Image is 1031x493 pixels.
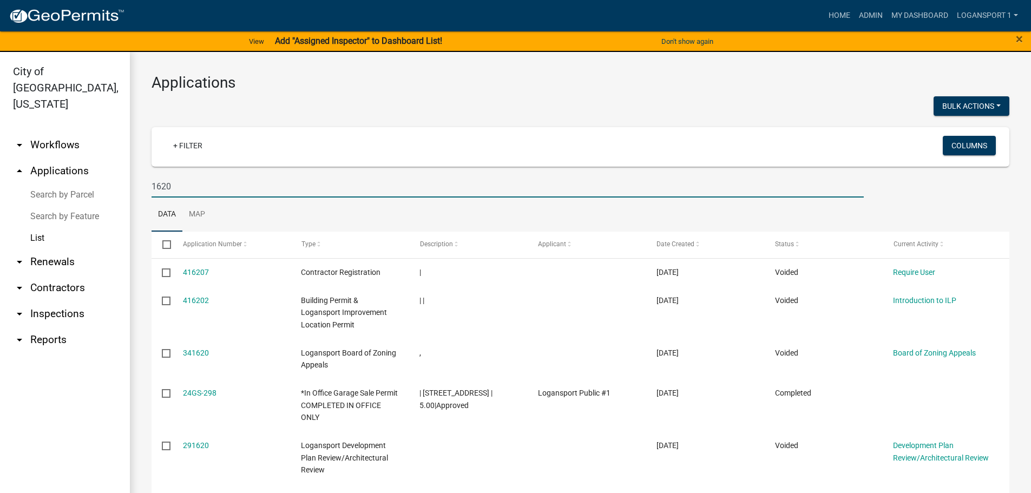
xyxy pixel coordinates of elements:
datatable-header-cell: Select [152,232,172,258]
span: 07/30/2024 [656,441,679,450]
a: Board of Zoning Appeals [893,349,976,357]
span: Logansport Development Plan Review/Architectural Review [301,441,388,475]
span: 05/05/2025 [656,268,679,277]
button: Close [1016,32,1023,45]
span: Description [419,240,452,248]
span: Date Created [656,240,694,248]
i: arrow_drop_up [13,165,26,178]
datatable-header-cell: Status [764,232,883,258]
span: Logansport Public #1 [538,389,610,397]
span: 12/02/2024 [656,349,679,357]
span: Contractor Registration [301,268,380,277]
datatable-header-cell: Date Created [646,232,765,258]
span: Completed [775,389,811,397]
span: | 1620 Erie Ave | 5.00|Approved [419,389,492,410]
span: 09/12/2024 [656,389,679,397]
span: Application Number [183,240,242,248]
button: Don't show again [657,32,718,50]
span: *In Office Garage Sale Permit COMPLETED IN OFFICE ONLY [301,389,398,422]
span: Applicant [538,240,566,248]
i: arrow_drop_down [13,139,26,152]
a: Home [824,5,855,26]
span: , [419,349,421,357]
span: Logansport Board of Zoning Appeals [301,349,396,370]
a: Admin [855,5,887,26]
span: Current Activity [893,240,938,248]
button: Columns [943,136,996,155]
input: Search for applications [152,175,864,198]
span: × [1016,31,1023,47]
a: 24GS-298 [183,389,216,397]
datatable-header-cell: Current Activity [883,232,1001,258]
span: Type [301,240,315,248]
span: Voided [775,296,798,305]
i: arrow_drop_down [13,255,26,268]
a: View [245,32,268,50]
a: 291620 [183,441,209,450]
strong: Add "Assigned Inspector" to Dashboard List! [275,36,442,46]
button: Bulk Actions [934,96,1009,116]
span: Voided [775,441,798,450]
datatable-header-cell: Application Number [172,232,291,258]
a: My Dashboard [887,5,953,26]
a: Introduction to ILP [893,296,956,305]
a: Require User [893,268,935,277]
datatable-header-cell: Description [409,232,528,258]
i: arrow_drop_down [13,307,26,320]
h3: Applications [152,74,1009,92]
span: | [419,268,421,277]
datatable-header-cell: Type [291,232,409,258]
a: + Filter [165,136,211,155]
span: | | [419,296,424,305]
i: arrow_drop_down [13,281,26,294]
a: Logansport 1 [953,5,1022,26]
a: 341620 [183,349,209,357]
a: Development Plan Review/Architectural Review [893,441,989,462]
span: Status [775,240,794,248]
a: Data [152,198,182,232]
a: 416202 [183,296,209,305]
datatable-header-cell: Applicant [528,232,646,258]
a: 416207 [183,268,209,277]
i: arrow_drop_down [13,333,26,346]
span: Voided [775,349,798,357]
a: Map [182,198,212,232]
span: Voided [775,268,798,277]
span: 05/05/2025 [656,296,679,305]
span: Building Permit & Logansport Improvement Location Permit [301,296,387,330]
